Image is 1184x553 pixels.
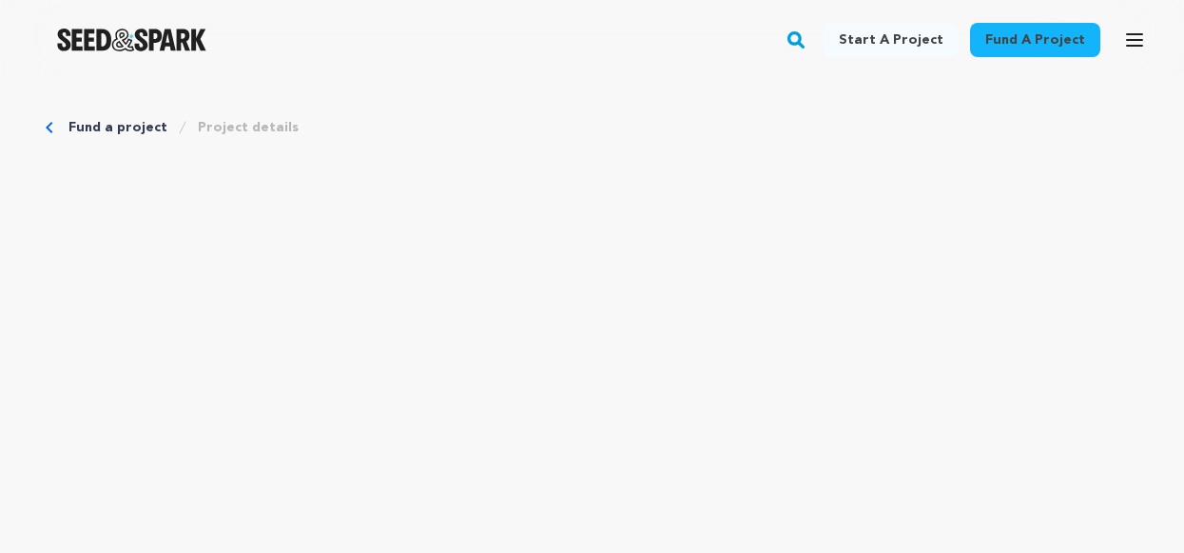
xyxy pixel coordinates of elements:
[824,23,959,57] a: Start a project
[57,29,206,51] a: Seed&Spark Homepage
[68,118,167,137] a: Fund a project
[198,118,299,137] a: Project details
[46,118,1138,137] div: Breadcrumb
[57,29,206,51] img: Seed&Spark Logo Dark Mode
[970,23,1100,57] a: Fund a project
